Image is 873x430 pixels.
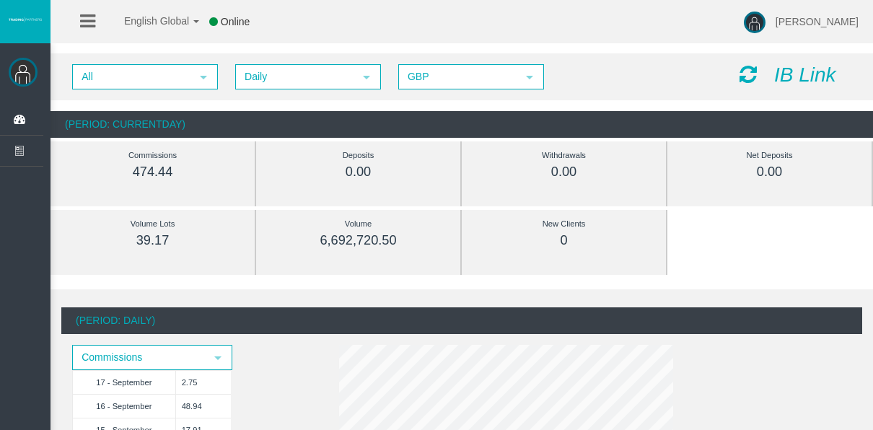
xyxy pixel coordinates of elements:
[289,147,428,164] div: Deposits
[289,164,428,180] div: 0.00
[494,147,633,164] div: Withdrawals
[105,15,189,27] span: English Global
[73,394,176,418] td: 16 - September
[700,164,839,180] div: 0.00
[494,232,633,249] div: 0
[494,216,633,232] div: New Clients
[361,71,372,83] span: select
[175,370,231,394] td: 2.75
[774,63,836,86] i: IB Link
[83,216,222,232] div: Volume Lots
[289,216,428,232] div: Volume
[237,66,354,88] span: Daily
[289,232,428,249] div: 6,692,720.50
[73,370,176,394] td: 17 - September
[83,164,222,180] div: 474.44
[198,71,209,83] span: select
[7,17,43,22] img: logo.svg
[700,147,839,164] div: Net Deposits
[83,147,222,164] div: Commissions
[74,346,205,369] span: Commissions
[744,12,765,33] img: user-image
[776,16,859,27] span: [PERSON_NAME]
[83,232,222,249] div: 39.17
[524,71,535,83] span: select
[61,307,862,334] div: (Period: Daily)
[212,352,224,364] span: select
[221,16,250,27] span: Online
[51,111,873,138] div: (Period: CurrentDay)
[494,164,633,180] div: 0.00
[175,394,231,418] td: 48.94
[400,66,517,88] span: GBP
[740,64,757,84] i: Reload Dashboard
[74,66,190,88] span: All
